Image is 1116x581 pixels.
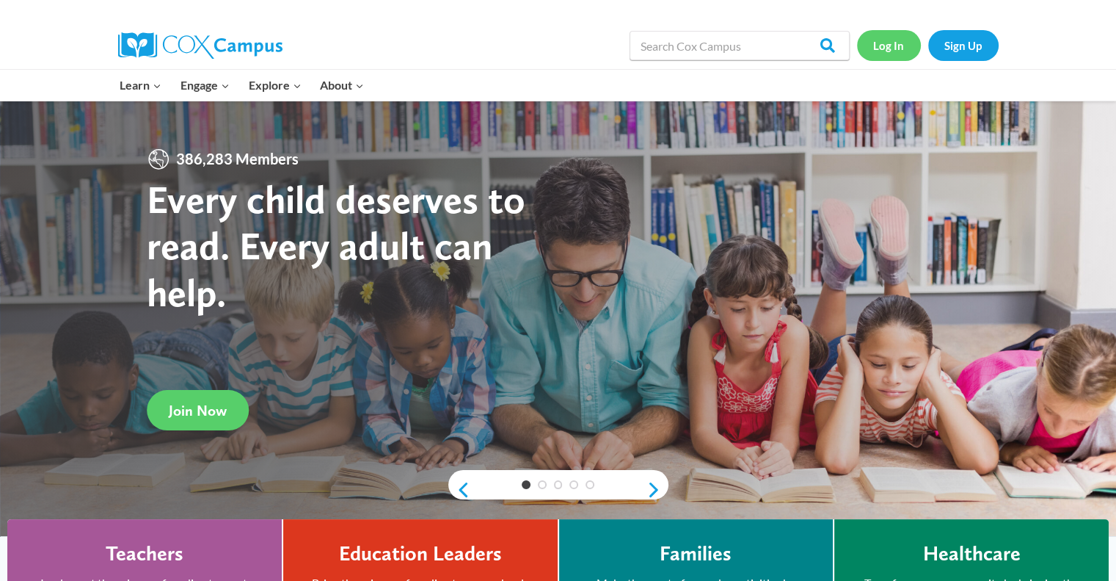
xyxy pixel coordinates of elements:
[118,32,282,59] img: Cox Campus
[554,480,563,489] a: 3
[111,70,172,101] button: Child menu of Learn
[630,31,850,60] input: Search Cox Campus
[857,30,999,60] nav: Secondary Navigation
[170,148,304,171] span: 386,283 Members
[922,541,1020,566] h4: Healthcare
[586,480,594,489] a: 5
[448,475,668,505] div: content slider buttons
[857,30,921,60] a: Log In
[106,541,183,566] h4: Teachers
[169,402,227,419] span: Join Now
[660,541,732,566] h4: Families
[339,541,502,566] h4: Education Leaders
[171,70,239,101] button: Child menu of Engage
[569,480,578,489] a: 4
[928,30,999,60] a: Sign Up
[448,481,470,499] a: previous
[310,70,373,101] button: Child menu of About
[538,480,547,489] a: 2
[111,70,373,101] nav: Primary Navigation
[646,481,668,499] a: next
[147,390,249,430] a: Join Now
[522,480,530,489] a: 1
[239,70,311,101] button: Child menu of Explore
[147,176,525,316] strong: Every child deserves to read. Every adult can help.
